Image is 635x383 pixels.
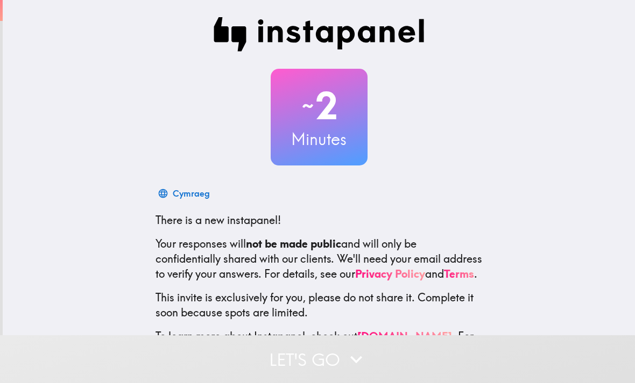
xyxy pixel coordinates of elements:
[173,186,210,201] div: Cymraeg
[156,183,214,204] button: Cymraeg
[246,237,341,250] b: not be made public
[156,329,483,374] p: To learn more about Instapanel, check out . For questions or help, email us at .
[156,236,483,281] p: Your responses will and will only be confidentially shared with our clients. We'll need your emai...
[355,267,425,280] a: Privacy Policy
[156,290,483,320] p: This invite is exclusively for you, please do not share it. Complete it soon because spots are li...
[444,267,474,280] a: Terms
[271,128,368,150] h3: Minutes
[300,90,315,122] span: ~
[357,329,452,343] a: [DOMAIN_NAME]
[271,84,368,128] h2: 2
[156,213,281,227] span: There is a new instapanel!
[214,17,425,52] img: Instapanel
